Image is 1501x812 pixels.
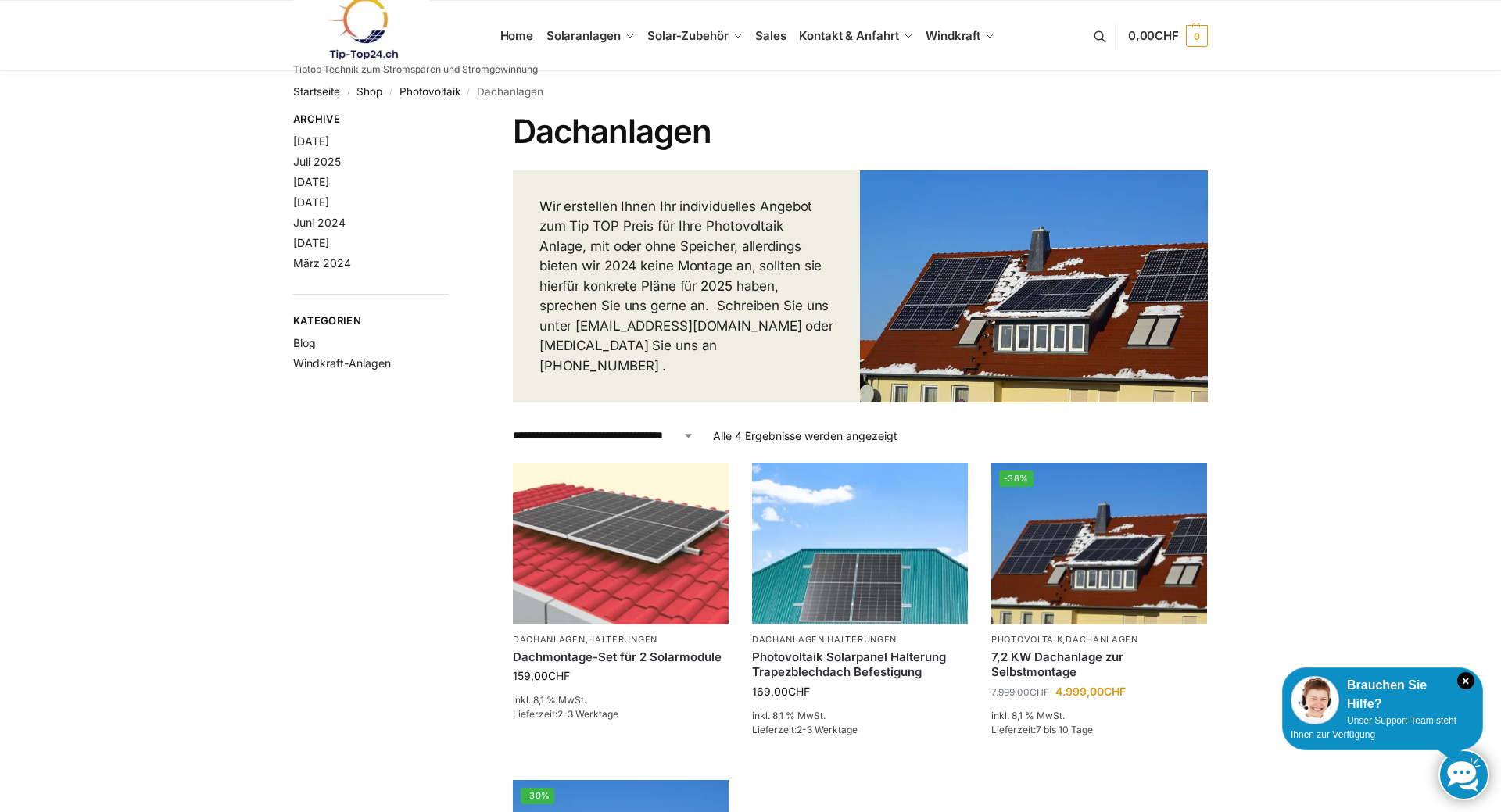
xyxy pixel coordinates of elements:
[539,197,834,377] p: Wir erstellen Ihnen Ihr individuelles Angebot zum Tip TOP Preis für Ihre Photovoltaik Anlage, mit...
[449,113,458,130] button: Close filters
[1055,685,1126,698] bdi: 4.999,00
[647,28,729,43] span: Solar-Zubehör
[513,649,729,665] a: Dachmontage-Set für 2 Solarmodule
[293,236,329,249] a: [DATE]
[860,170,1208,402] img: Solar Dachanlage 6,5 KW
[1104,685,1126,698] span: CHF
[557,708,618,720] span: 2-3 Werktage
[293,336,316,349] a: Blog
[382,86,399,98] span: /
[991,686,1049,698] bdi: 7.999,00
[513,463,729,624] img: Halterung Solarpaneele Ziegeldach
[513,634,729,646] p: ,
[356,85,382,98] a: Shop
[991,634,1062,645] a: Photovoltaik
[293,256,351,270] a: März 2024
[546,28,621,43] span: Solaranlagen
[293,85,340,98] a: Startseite
[1155,28,1179,43] span: CHF
[752,634,968,646] p: ,
[539,1,640,71] a: Solaranlagen
[293,216,346,229] a: Juni 2024
[1036,724,1093,735] span: 7 bis 10 Tage
[588,634,657,645] a: Halterungen
[1186,25,1208,47] span: 0
[799,28,898,43] span: Kontakt & Anfahrt
[513,427,694,444] select: Shop-Reihenfolge
[1128,28,1179,43] span: 0,00
[1066,634,1138,645] a: Dachanlagen
[752,634,825,645] a: Dachanlagen
[1457,672,1474,689] i: Schließen
[513,669,570,682] bdi: 159,00
[788,685,810,698] span: CHF
[293,112,449,127] span: Archive
[293,356,391,370] a: Windkraft-Anlagen
[991,463,1207,624] img: Solar Dachanlage 6,5 KW
[752,685,810,698] bdi: 169,00
[340,86,356,98] span: /
[991,709,1207,723] p: inkl. 8,1 % MwSt.
[293,134,329,148] a: [DATE]
[293,65,538,74] p: Tiptop Technik zum Stromsparen und Stromgewinnung
[926,28,980,43] span: Windkraft
[399,85,460,98] a: Photovoltaik
[793,1,919,71] a: Kontakt & Anfahrt
[293,195,329,209] a: [DATE]
[991,463,1207,624] a: -38%Solar Dachanlage 6,5 KW
[548,669,570,682] span: CHF
[1291,676,1474,714] div: Brauchen Sie Hilfe?
[991,724,1093,735] span: Lieferzeit:
[991,634,1207,646] p: ,
[641,1,749,71] a: Solar-Zubehör
[293,313,449,329] span: Kategorien
[752,649,968,680] a: Photovoltaik Solarpanel Halterung Trapezblechdach Befestigung
[293,175,329,188] a: [DATE]
[513,693,729,707] p: inkl. 8,1 % MwSt.
[752,463,968,624] img: Trapezdach Halterung
[919,1,1001,71] a: Windkraft
[513,708,618,720] span: Lieferzeit:
[749,1,793,71] a: Sales
[797,724,858,735] span: 2-3 Werktage
[293,155,341,168] a: Juli 2025
[991,649,1207,680] a: 7,2 KW Dachanlage zur Selbstmontage
[713,427,897,444] p: Alle 4 Ergebnisse werden angezeigt
[755,28,786,43] span: Sales
[513,112,1208,151] h1: Dachanlagen
[1291,676,1339,724] img: Customer service
[752,709,968,723] p: inkl. 8,1 % MwSt.
[293,71,1208,112] nav: Breadcrumb
[513,634,586,645] a: Dachanlagen
[827,634,897,645] a: Halterungen
[460,86,477,98] span: /
[1030,686,1049,698] span: CHF
[1291,715,1456,740] span: Unser Support-Team steht Ihnen zur Verfügung
[752,724,858,735] span: Lieferzeit:
[1128,13,1208,59] a: 0,00CHF 0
